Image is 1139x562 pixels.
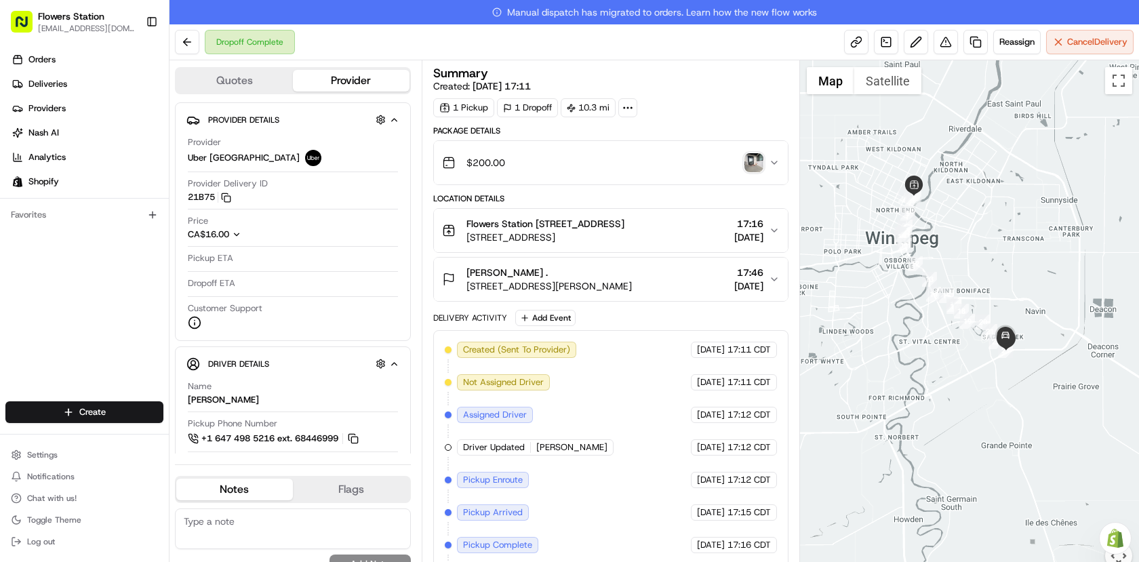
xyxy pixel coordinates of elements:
[492,5,817,19] span: Manual dispatch has migrated to orders. Learn how the new flow works
[561,98,616,117] div: 10.3 mi
[38,23,135,34] button: [EMAIL_ADDRESS][DOMAIN_NAME]
[12,176,23,187] img: Shopify logo
[727,539,771,551] span: 17:16 CDT
[5,401,163,423] button: Create
[176,479,293,500] button: Notes
[5,467,163,486] button: Notifications
[5,204,163,226] div: Favorites
[188,431,361,446] a: +1 647 498 5216 ext. 68446999
[905,192,920,207] div: 4
[939,288,954,303] div: 15
[28,176,59,188] span: Shopify
[188,380,212,393] span: Name
[5,5,140,38] button: Flowers Station[EMAIL_ADDRESS][DOMAIN_NAME]
[697,539,725,551] span: [DATE]
[727,344,771,356] span: 17:11 CDT
[463,376,544,388] span: Not Assigned Driver
[1046,30,1134,54] button: CancelDelivery
[1067,36,1127,48] span: Cancel Delivery
[5,122,169,144] a: Nash AI
[176,70,293,92] button: Quotes
[208,359,269,369] span: Driver Details
[433,98,494,117] div: 1 Pickup
[38,9,104,23] button: Flowers Station
[5,445,163,464] button: Settings
[895,227,910,242] div: 9
[854,67,921,94] button: Show satellite imagery
[188,302,262,315] span: Customer Support
[727,441,771,454] span: 17:12 CDT
[5,489,163,508] button: Chat with us!
[188,215,208,227] span: Price
[433,67,488,79] h3: Summary
[5,171,169,193] a: Shopify
[27,515,81,525] span: Toggle Theme
[697,506,725,519] span: [DATE]
[188,394,259,406] div: [PERSON_NAME]
[188,136,221,148] span: Provider
[898,220,913,235] div: 6
[466,217,624,230] span: Flowers Station [STREET_ADDRESS]
[734,279,763,293] span: [DATE]
[5,146,169,168] a: Analytics
[727,506,771,519] span: 17:15 CDT
[807,67,854,94] button: Show street map
[982,324,997,339] div: 21
[906,188,921,203] div: 3
[28,78,67,90] span: Deliveries
[727,409,771,421] span: 17:12 CDT
[926,287,941,302] div: 14
[897,226,912,241] div: 7
[79,406,106,418] span: Create
[434,141,788,184] button: $200.00photo_proof_of_delivery image
[903,186,918,201] div: 2
[463,409,527,421] span: Assigned Driver
[536,441,607,454] span: [PERSON_NAME]
[697,474,725,486] span: [DATE]
[473,80,531,92] span: [DATE] 17:11
[697,344,725,356] span: [DATE]
[186,353,399,375] button: Driver Details
[5,73,169,95] a: Deliveries
[954,304,969,319] div: 18
[900,206,915,221] div: 5
[463,506,523,519] span: Pickup Arrived
[988,334,1003,349] div: 22
[976,315,991,329] div: 20
[5,532,163,551] button: Log out
[433,79,531,93] span: Created:
[188,178,268,190] span: Provider Delivery ID
[515,310,576,326] button: Add Event
[188,418,277,430] span: Pickup Phone Number
[27,493,77,504] span: Chat with us!
[188,228,307,241] button: CA$16.00
[433,313,507,323] div: Delivery Activity
[946,299,961,314] div: 17
[466,156,505,169] span: $200.00
[697,441,725,454] span: [DATE]
[960,314,975,329] div: 19
[293,479,409,500] button: Flags
[186,108,399,131] button: Provider Details
[188,152,300,164] span: Uber [GEOGRAPHIC_DATA]
[433,193,788,204] div: Location Details
[188,191,231,203] button: 21B75
[1105,67,1132,94] button: Toggle fullscreen view
[305,150,321,166] img: uber-new-logo.jpeg
[922,272,937,287] div: 13
[28,151,66,163] span: Analytics
[697,376,725,388] span: [DATE]
[894,229,909,244] div: 10
[999,36,1035,48] span: Reassign
[946,297,961,312] div: 16
[744,153,763,172] img: photo_proof_of_delivery image
[734,217,763,230] span: 17:16
[27,471,75,482] span: Notifications
[463,539,532,551] span: Pickup Complete
[898,188,913,203] div: 1
[5,98,169,119] a: Providers
[466,266,548,279] span: [PERSON_NAME] .
[727,474,771,486] span: 17:12 CDT
[497,98,558,117] div: 1 Dropoff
